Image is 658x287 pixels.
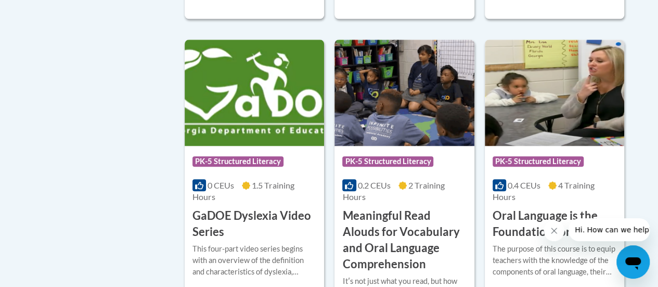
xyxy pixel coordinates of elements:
[358,180,391,190] span: 0.2 CEUs
[192,243,316,278] div: This four-part video series begins with an overview of the definition and characteristics of dysl...
[185,40,324,146] img: Course Logo
[342,156,433,167] span: PK-5 Structured Literacy
[493,208,616,240] h3: Oral Language is the Foundation for Literacy
[616,245,650,279] iframe: Button to launch messaging window
[485,40,624,146] img: Course Logo
[192,156,283,167] span: PK-5 Structured Literacy
[334,40,474,146] img: Course Logo
[569,218,650,241] iframe: Message from company
[192,208,316,240] h3: GaDOE Dyslexia Video Series
[6,7,84,16] span: Hi. How can we help?
[342,208,466,272] h3: Meaningful Read Alouds for Vocabulary and Oral Language Comprehension
[493,243,616,278] div: The purpose of this course is to equip teachers with the knowledge of the components of oral lang...
[493,156,584,167] span: PK-5 Structured Literacy
[544,220,564,241] iframe: Close message
[208,180,234,190] span: 0 CEUs
[508,180,540,190] span: 0.4 CEUs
